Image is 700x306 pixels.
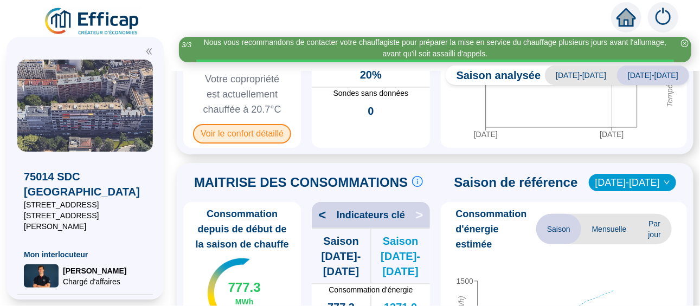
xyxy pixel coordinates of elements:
span: [STREET_ADDRESS] [24,199,146,210]
span: Par jour [638,214,672,244]
span: [DATE]-[DATE] [617,66,689,85]
span: double-left [145,48,153,55]
img: Chargé d'affaires [24,264,59,288]
span: down [664,179,670,186]
span: 777.3 [228,279,261,296]
span: Saison [DATE]-[DATE] [371,233,430,279]
span: > [415,206,429,224]
span: Votre copropriété est actuellement chauffée à 20.7°C [188,71,297,117]
span: Consommation depuis de début de la saison de chauffe [188,206,297,252]
tspan: Températures cibles [665,39,673,107]
span: info-circle [412,176,423,187]
span: Mon interlocuteur [24,249,146,260]
span: 75014 SDC [GEOGRAPHIC_DATA] [24,169,146,199]
span: Sondes sans données [312,88,429,99]
span: Consommation d'énergie estimée [456,206,537,252]
span: Indicateurs clé [337,207,405,223]
span: close-circle [681,40,689,47]
img: efficap energie logo [43,6,142,37]
i: 3 / 3 [182,41,191,49]
span: [PERSON_NAME] [63,265,126,276]
span: Saison analysée [446,68,541,83]
span: Consommation d'énergie [312,284,429,295]
span: [DATE]-[DATE] [545,66,617,85]
span: 2018-2019 [595,174,670,191]
tspan: [DATE] [473,130,497,139]
span: Saison [536,214,581,244]
span: Voir le confort détaillé [193,124,291,144]
tspan: 1500 [456,277,473,285]
img: alerts [648,2,678,32]
span: < [312,206,326,224]
span: MAITRISE DES CONSOMMATIONS [194,174,408,191]
span: 0 [368,103,374,119]
span: [STREET_ADDRESS][PERSON_NAME] [24,210,146,232]
span: Chargé d'affaires [63,276,126,287]
span: Saison [DATE]-[DATE] [312,233,370,279]
span: Saison de référence [454,174,578,191]
tspan: [DATE] [600,130,624,139]
span: 20% [360,67,382,82]
span: home [616,8,636,27]
span: Mensuelle [581,214,638,244]
div: Nous vous recommandons de contacter votre chauffagiste pour préparer la mise en service du chauff... [196,37,674,60]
